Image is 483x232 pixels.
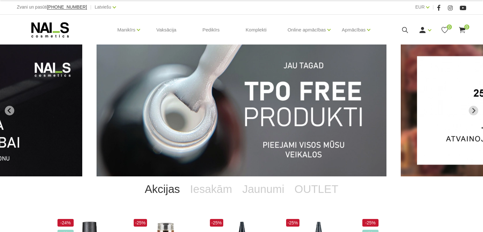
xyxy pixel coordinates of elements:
a: Online apmācības [287,17,326,43]
a: Pedikīrs [197,15,225,45]
button: Next slide [469,106,478,115]
span: -25% [210,219,224,227]
li: 1 of 13 [97,44,386,176]
a: Vaksācija [151,15,181,45]
a: 0 [458,26,466,34]
span: -25% [286,219,300,227]
a: Iesakām [185,176,237,202]
a: Jaunumi [237,176,289,202]
span: | [90,3,91,11]
a: Komplekti [241,15,272,45]
a: OUTLET [289,176,343,202]
span: 0 [464,24,469,30]
a: Apmācības [342,17,366,43]
button: Go to last slide [5,106,14,115]
span: | [433,3,434,11]
span: -25% [134,219,147,227]
a: 0 [441,26,449,34]
span: -24% [57,219,74,227]
span: 0 [447,24,452,30]
a: Akcijas [140,176,185,202]
a: [PHONE_NUMBER] [47,5,87,10]
div: Zvani un pasūti [17,3,87,11]
span: -25% [362,219,379,227]
a: EUR [415,3,425,11]
a: Latviešu [95,3,111,11]
span: [PHONE_NUMBER] [47,4,87,10]
a: Manikīrs [117,17,136,43]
